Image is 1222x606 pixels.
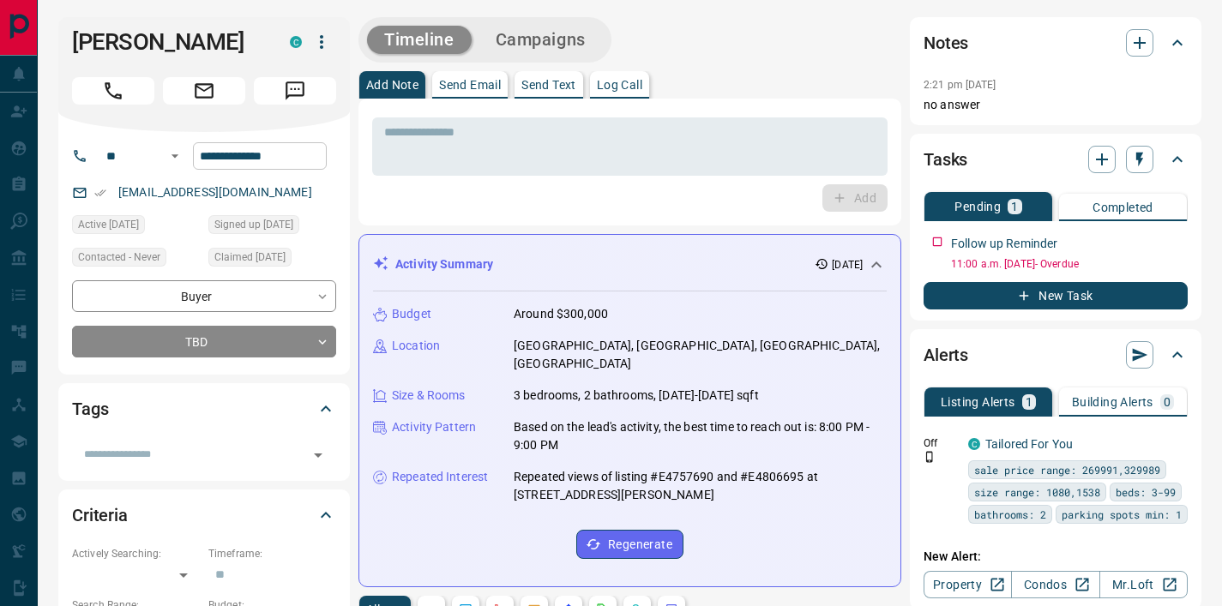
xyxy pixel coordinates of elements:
[1164,396,1171,408] p: 0
[832,257,863,273] p: [DATE]
[514,387,759,405] p: 3 bedrooms, 2 bathrooms, [DATE]-[DATE] sqft
[392,337,440,355] p: Location
[208,248,336,272] div: Tue Sep 09 2025
[72,395,108,423] h2: Tags
[924,341,968,369] h2: Alerts
[597,79,642,91] p: Log Call
[924,139,1188,180] div: Tasks
[514,468,887,504] p: Repeated views of listing #E4757690 and #E4806695 at [STREET_ADDRESS][PERSON_NAME]
[521,79,576,91] p: Send Text
[924,79,996,91] p: 2:21 pm [DATE]
[214,249,286,266] span: Claimed [DATE]
[254,77,336,105] span: Message
[72,495,336,536] div: Criteria
[924,571,1012,598] a: Property
[951,256,1188,272] p: 11:00 a.m. [DATE] - Overdue
[366,79,418,91] p: Add Note
[514,337,887,373] p: [GEOGRAPHIC_DATA], [GEOGRAPHIC_DATA], [GEOGRAPHIC_DATA], [GEOGRAPHIC_DATA]
[514,418,887,454] p: Based on the lead's activity, the best time to reach out is: 8:00 PM - 9:00 PM
[72,28,264,56] h1: [PERSON_NAME]
[1072,396,1153,408] p: Building Alerts
[214,216,293,233] span: Signed up [DATE]
[924,146,967,173] h2: Tasks
[72,501,128,529] h2: Criteria
[78,249,160,266] span: Contacted - Never
[72,546,200,561] p: Actively Searching:
[118,185,312,199] a: [EMAIL_ADDRESS][DOMAIN_NAME]
[72,326,336,357] div: TBD
[974,506,1046,523] span: bathrooms: 2
[392,305,431,323] p: Budget
[1116,483,1176,501] span: beds: 3-99
[208,215,336,239] div: Wed Oct 25 2017
[373,249,887,280] div: Activity Summary[DATE]
[924,282,1188,309] button: New Task
[924,96,1188,114] p: no answer
[1011,201,1018,213] p: 1
[974,483,1100,501] span: size range: 1080,1538
[924,451,936,463] svg: Push Notification Only
[924,29,968,57] h2: Notes
[290,36,302,48] div: condos.ca
[392,418,476,436] p: Activity Pattern
[954,201,1001,213] p: Pending
[165,146,185,166] button: Open
[72,215,200,239] div: Fri Sep 05 2025
[392,468,488,486] p: Repeated Interest
[968,438,980,450] div: condos.ca
[94,187,106,199] svg: Email Verified
[72,388,336,429] div: Tags
[924,334,1188,375] div: Alerts
[208,546,336,561] p: Timeframe:
[924,548,1188,566] p: New Alert:
[1011,571,1099,598] a: Condos
[951,235,1057,253] p: Follow up Reminder
[72,280,336,312] div: Buyer
[1093,201,1153,213] p: Completed
[514,305,608,323] p: Around $300,000
[392,387,466,405] p: Size & Rooms
[72,77,154,105] span: Call
[439,79,501,91] p: Send Email
[479,26,603,54] button: Campaigns
[974,461,1160,478] span: sale price range: 269991,329989
[367,26,472,54] button: Timeline
[924,22,1188,63] div: Notes
[306,443,330,467] button: Open
[163,77,245,105] span: Email
[985,437,1073,451] a: Tailored For You
[1026,396,1032,408] p: 1
[395,255,493,273] p: Activity Summary
[1099,571,1188,598] a: Mr.Loft
[1062,506,1182,523] span: parking spots min: 1
[941,396,1015,408] p: Listing Alerts
[576,530,683,559] button: Regenerate
[924,435,958,451] p: Off
[78,216,139,233] span: Active [DATE]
